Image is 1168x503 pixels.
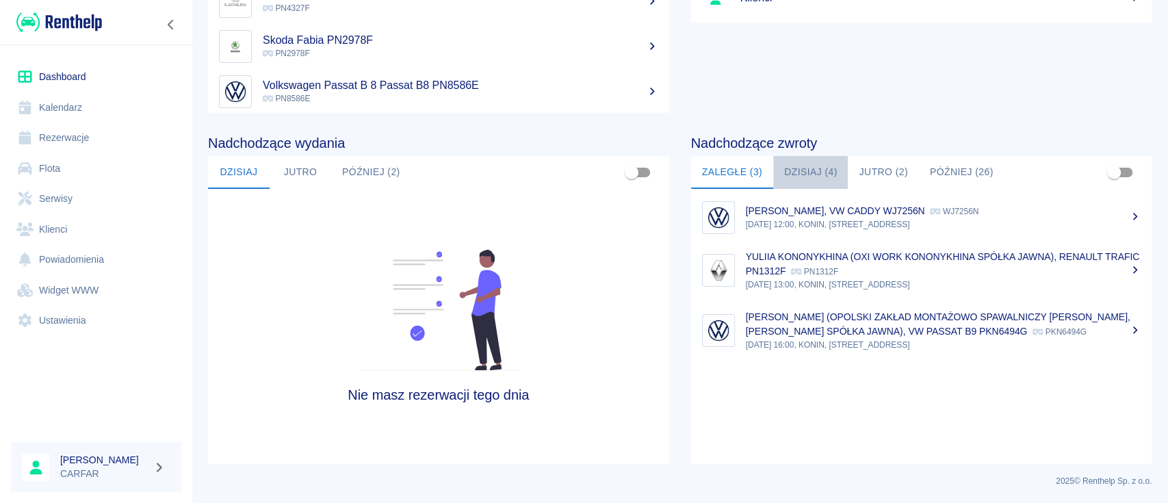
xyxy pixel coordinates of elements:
a: ImageSkoda Fabia PN2978F PN2978F [208,24,669,69]
button: Później (26) [919,156,1004,189]
img: Renthelp logo [16,11,102,34]
button: Zwiń nawigację [161,16,181,34]
p: [PERSON_NAME] (OPOLSKI ZAKŁAD MONTAŻOWO SPAWALNICZY [PERSON_NAME], [PERSON_NAME] SPÓŁKA JAWNA), V... [746,311,1130,337]
p: [PERSON_NAME], VW CADDY WJ7256N [746,205,925,216]
button: Później (2) [331,156,411,189]
span: PN2978F [263,49,310,58]
img: Fleet [350,250,527,370]
h4: Nadchodzące wydania [208,135,669,151]
a: Widget WWW [11,275,181,306]
p: PKN6494G [1033,327,1087,337]
h5: Skoda Fabia PN2978F [263,34,658,47]
a: ImageVolkswagen Passat B 8 Passat B8 PN8586E PN8586E [208,69,669,114]
p: 2025 © Renthelp Sp. z o.o. [208,475,1152,487]
button: Dzisiaj (4) [773,156,848,189]
p: [DATE] 16:00, KONIN, [STREET_ADDRESS] [746,339,1141,351]
button: Zaległe (3) [691,156,773,189]
a: Rezerwacje [11,122,181,153]
span: Pokaż przypisane tylko do mnie [619,159,645,185]
p: PN1312F [791,267,838,276]
img: Image [705,205,731,231]
p: YULIIA KONONYKHINA (OXI WORK KONONYKHINA SPÓŁKA JAWNA), RENAULT TRAFIC PN1312F [746,251,1140,276]
a: Klienci [11,214,181,245]
p: CARFAR [60,467,148,481]
a: Image[PERSON_NAME], VW CADDY WJ7256N WJ7256N[DATE] 12:00, KONIN, [STREET_ADDRESS] [691,194,1152,240]
span: Pokaż przypisane tylko do mnie [1101,159,1127,185]
img: Image [705,318,731,344]
a: Powiadomienia [11,244,181,275]
h5: Volkswagen Passat B 8 Passat B8 PN8586E [263,79,658,92]
button: Jutro (2) [848,156,918,189]
img: Image [222,34,248,60]
img: Image [222,79,248,105]
a: Kalendarz [11,92,181,123]
a: Ustawienia [11,305,181,336]
span: PN8586E [263,94,310,103]
h4: Nadchodzące zwroty [691,135,1152,151]
a: Dashboard [11,62,181,92]
p: WJ7256N [930,207,978,216]
button: Dzisiaj [208,156,270,189]
span: PN4327F [263,3,310,13]
a: Image[PERSON_NAME] (OPOLSKI ZAKŁAD MONTAŻOWO SPAWALNICZY [PERSON_NAME], [PERSON_NAME] SPÓŁKA JAWN... [691,300,1152,361]
a: ImageYULIIA KONONYKHINA (OXI WORK KONONYKHINA SPÓŁKA JAWNA), RENAULT TRAFIC PN1312F PN1312F[DATE]... [691,240,1152,300]
h6: [PERSON_NAME] [60,453,148,467]
a: Renthelp logo [11,11,102,34]
p: [DATE] 12:00, KONIN, [STREET_ADDRESS] [746,218,1141,231]
p: [DATE] 13:00, KONIN, [STREET_ADDRESS] [746,279,1141,291]
a: Flota [11,153,181,184]
a: Serwisy [11,183,181,214]
img: Image [705,257,731,283]
h4: Nie masz rezerwacji tego dnia [265,387,611,403]
button: Jutro [270,156,331,189]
